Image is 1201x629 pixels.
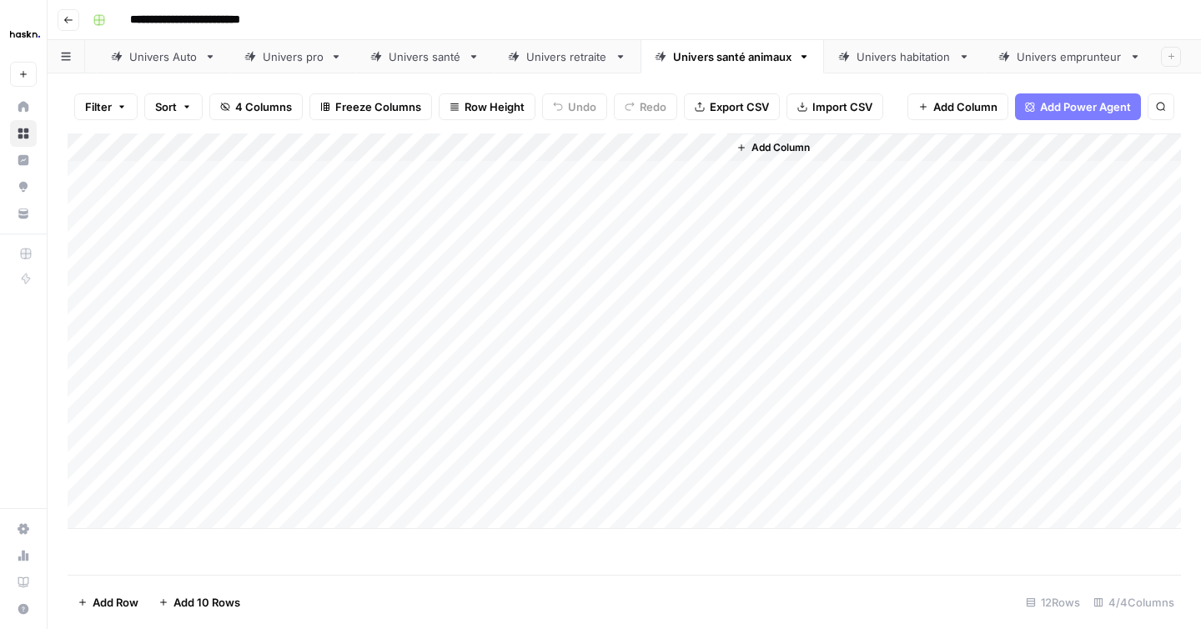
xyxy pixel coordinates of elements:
div: Univers emprunteur [1017,48,1123,65]
span: Export CSV [710,98,769,115]
a: Opportunities [10,174,37,200]
button: Sort [144,93,203,120]
div: Univers santé animaux [673,48,791,65]
span: Freeze Columns [335,98,421,115]
button: Add Row [68,589,148,616]
a: Home [10,93,37,120]
div: 4/4 Columns [1087,589,1181,616]
div: Univers santé [389,48,461,65]
a: Univers Auto [97,40,230,73]
div: Univers Auto [129,48,198,65]
a: Insights [10,147,37,174]
a: Univers pro [230,40,356,73]
span: Import CSV [812,98,872,115]
span: Add 10 Rows [173,594,240,611]
button: Filter [74,93,138,120]
div: Univers retraite [526,48,608,65]
a: Univers habitation [824,40,984,73]
span: Sort [155,98,177,115]
a: Your Data [10,200,37,227]
button: Import CSV [786,93,883,120]
button: Workspace: Haskn [10,13,37,55]
button: Add Power Agent [1015,93,1141,120]
span: Row Height [465,98,525,115]
span: Filter [85,98,112,115]
button: Add Column [730,137,817,159]
span: Add Power Agent [1040,98,1131,115]
div: Univers pro [263,48,324,65]
span: Add Column [751,140,810,155]
span: Add Row [93,594,138,611]
a: Settings [10,516,37,542]
button: Undo [542,93,607,120]
div: Univers habitation [857,48,952,65]
a: Univers santé animaux [641,40,824,73]
a: Learning Hub [10,569,37,596]
img: Haskn Logo [10,19,40,49]
a: Univers santé [356,40,494,73]
button: Export CSV [684,93,780,120]
button: Add Column [907,93,1008,120]
button: Help + Support [10,596,37,622]
button: Add 10 Rows [148,589,250,616]
span: Add Column [933,98,997,115]
a: Univers retraite [494,40,641,73]
div: 12 Rows [1019,589,1087,616]
a: Browse [10,120,37,147]
a: Univers emprunteur [984,40,1155,73]
button: Redo [614,93,677,120]
button: Row Height [439,93,535,120]
span: Undo [568,98,596,115]
button: 4 Columns [209,93,303,120]
button: Freeze Columns [309,93,432,120]
a: Usage [10,542,37,569]
span: Redo [640,98,666,115]
span: 4 Columns [235,98,292,115]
